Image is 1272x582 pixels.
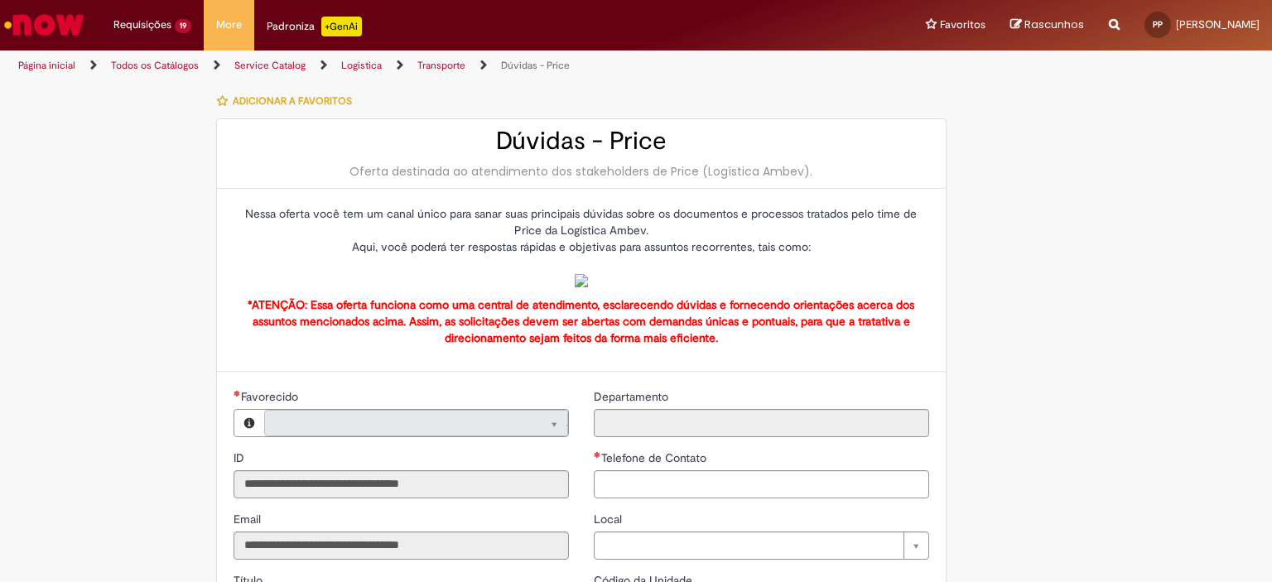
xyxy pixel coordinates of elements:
[234,205,929,288] p: Nessa oferta você tem um canal único para sanar suas principais dúvidas sobre os documentos e pro...
[2,8,87,41] img: ServiceNow
[241,389,301,404] span: Necessários - Favorecido
[321,17,362,36] p: +GenAi
[575,274,588,287] img: sys_attachment.do
[234,388,301,405] label: Somente leitura - Necessários - Favorecido
[248,297,914,345] strong: *ATENÇÃO: Essa oferta funciona como uma central de atendimento, esclarecendo dúvidas e fornecendo...
[12,51,836,81] ul: Trilhas de página
[216,17,242,33] span: More
[234,470,569,498] input: ID
[594,389,672,404] span: Somente leitura - Departamento
[234,127,929,155] h2: Dúvidas - Price
[1153,19,1163,30] span: PP
[233,94,352,108] span: Adicionar a Favoritos
[940,17,985,33] span: Favoritos
[594,531,929,560] a: Limpar campo Local
[594,451,601,458] span: Necessários
[234,410,264,436] button: Favorecido, Visualizar este registro
[594,409,929,437] input: Departamento
[175,19,191,33] span: 19
[264,410,568,436] a: Limpar campo Favorecido
[234,163,929,180] div: Oferta destinada ao atendimento dos stakeholders de Price (Logística Ambev).
[18,59,75,72] a: Página inicial
[601,450,710,465] span: Telefone de Contato
[501,59,570,72] a: Dúvidas - Price
[417,59,465,72] a: Transporte
[234,531,569,560] input: Email
[111,59,199,72] a: Todos os Catálogos
[1010,17,1084,33] a: Rascunhos
[594,512,625,527] span: Local
[267,17,362,36] div: Padroniza
[234,450,248,466] label: Somente leitura - ID
[1176,17,1260,31] span: [PERSON_NAME]
[1024,17,1084,32] span: Rascunhos
[234,450,248,465] span: Somente leitura - ID
[113,17,171,33] span: Requisições
[594,470,929,498] input: Telefone de Contato
[216,84,361,118] button: Adicionar a Favoritos
[234,390,241,397] span: Necessários
[234,512,264,527] span: Somente leitura - Email
[341,59,382,72] a: Logistica
[594,388,672,405] label: Somente leitura - Departamento
[234,511,264,527] label: Somente leitura - Email
[234,59,306,72] a: Service Catalog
